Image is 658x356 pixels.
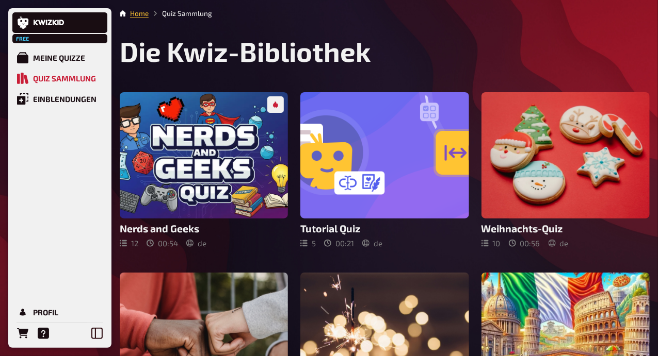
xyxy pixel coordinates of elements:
[147,239,178,248] div: 00 : 54
[120,239,138,248] div: 12
[13,36,32,42] span: Free
[12,89,107,109] a: Einblendungen
[33,323,54,344] a: Hilfe
[482,92,650,248] a: Weihnachts-Quiz1000:56de
[324,239,354,248] div: 00 : 21
[12,47,107,68] a: Meine Quizze
[33,53,85,62] div: Meine Quizze
[33,94,97,104] div: Einblendungen
[149,8,212,19] li: Quiz Sammlung
[120,92,288,248] a: Nerds and Geeks1200:54de
[482,239,501,248] div: 10
[12,302,107,323] a: Profil
[549,239,569,248] div: de
[33,74,96,83] div: Quiz Sammlung
[300,223,469,234] h3: Tutorial Quiz
[130,9,149,18] a: Home
[12,68,107,89] a: Quiz Sammlung
[33,308,58,317] div: Profil
[130,8,149,19] li: Home
[186,239,206,248] div: de
[482,223,650,234] h3: Weihnachts-Quiz
[120,35,650,67] h1: Die Kwiz-Bibliothek
[362,239,382,248] div: de
[12,323,33,344] a: Bestellungen
[300,239,316,248] div: 5
[509,239,540,248] div: 00 : 56
[120,223,288,234] h3: Nerds and Geeks
[300,92,469,248] a: Tutorial Quiz500:21de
